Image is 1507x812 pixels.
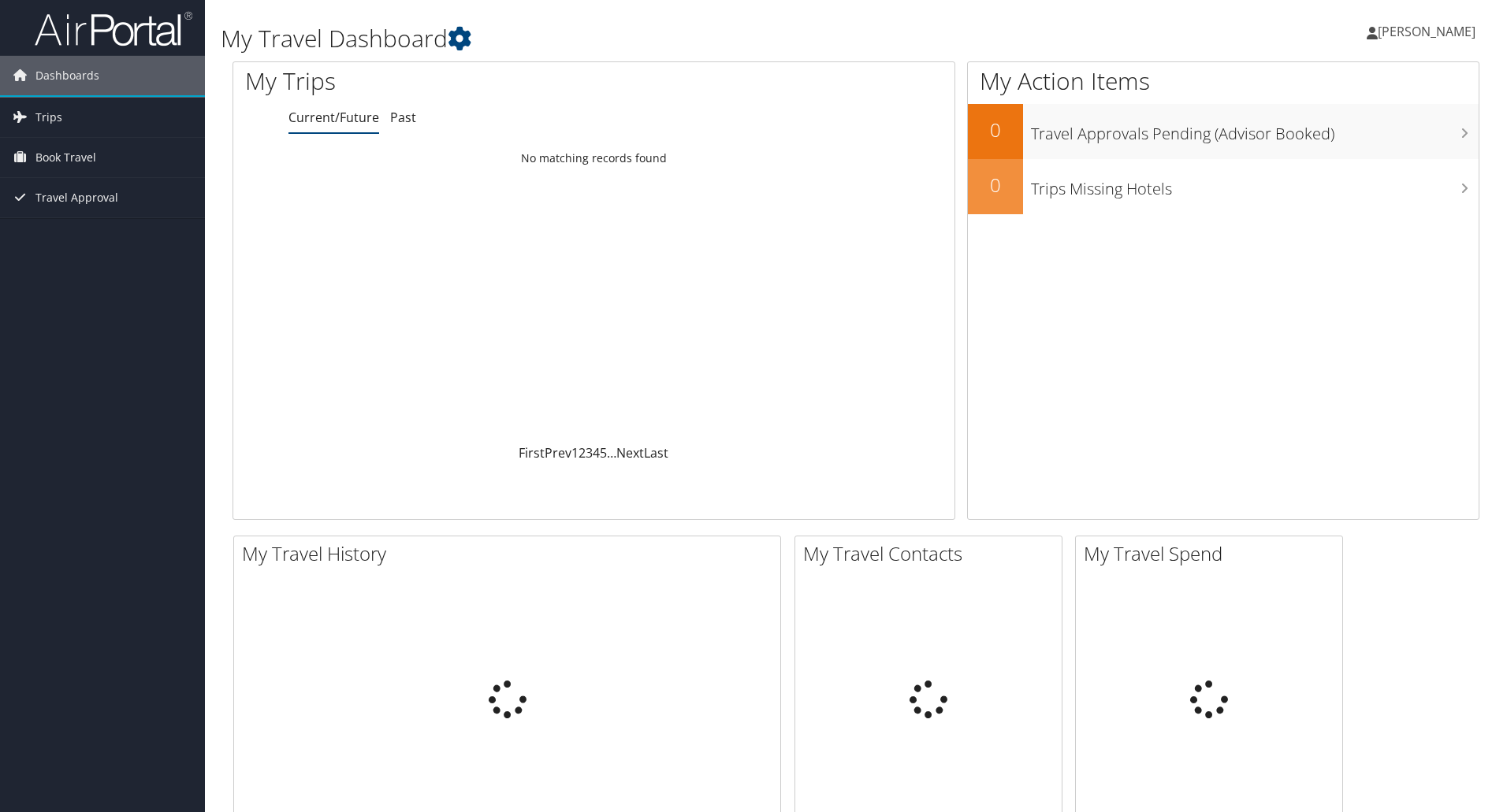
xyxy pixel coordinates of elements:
[519,444,545,462] a: First
[968,172,1023,198] h2: 0
[1031,115,1479,145] h3: Travel Approvals Pending (Advisor Booked)
[1367,8,1491,55] a: [PERSON_NAME]
[616,444,644,462] a: Next
[968,65,1479,98] h1: My Action Items
[1378,23,1475,40] span: [PERSON_NAME]
[35,10,192,47] img: airportal-logo.png
[221,22,1068,55] h1: My Travel Dashboard
[1084,540,1342,567] h2: My Travel Spend
[644,444,668,462] a: Last
[35,178,118,217] span: Travel Approval
[35,138,96,177] span: Book Travel
[390,109,416,126] a: Past
[968,159,1479,214] a: 0Trips Missing Hotels
[607,444,616,462] span: …
[245,65,642,98] h1: My Trips
[571,444,579,462] a: 1
[968,117,1023,143] h2: 0
[35,98,62,137] span: Trips
[803,540,1062,567] h2: My Travel Contacts
[968,104,1479,159] a: 0Travel Approvals Pending (Advisor Booked)
[35,56,99,95] span: Dashboards
[242,540,780,567] h2: My Travel History
[1031,170,1479,200] h3: Trips Missing Hotels
[233,144,954,172] td: No matching records found
[593,444,600,462] a: 4
[545,444,571,462] a: Prev
[579,444,586,462] a: 2
[586,444,593,462] a: 3
[288,109,379,126] a: Current/Future
[600,444,607,462] a: 5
